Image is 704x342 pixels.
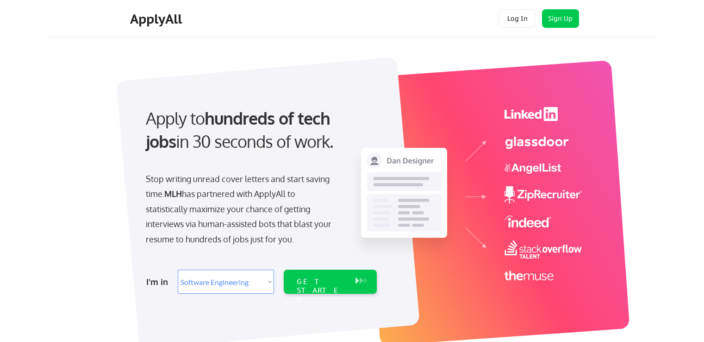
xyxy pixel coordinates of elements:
div: Stop writing unread cover letters and start saving time. has partnered with ApplyAll to statistic... [146,171,336,247]
button: Log In [499,9,536,28]
div: GET STARTED [297,277,346,304]
div: ApplyAll [130,11,185,27]
strong: hundreds of tech jobs [146,108,334,152]
strong: MLH [164,189,182,199]
div: Apply to in 30 seconds of work. [146,107,373,153]
div: I'm in [146,274,172,289]
button: Sign Up [542,9,579,28]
